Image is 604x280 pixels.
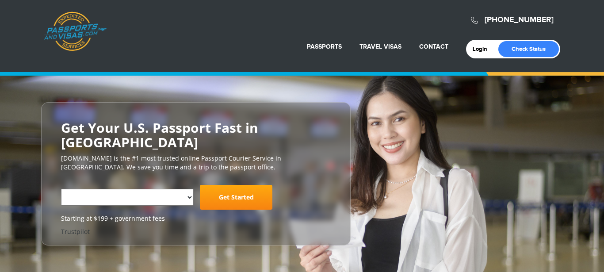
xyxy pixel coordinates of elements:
a: Login [473,46,493,53]
h2: Get Your U.S. Passport Fast in [GEOGRAPHIC_DATA] [61,120,331,150]
a: Check Status [498,41,559,57]
a: Get Started [200,185,272,210]
span: Starting at $199 + government fees [61,214,331,223]
a: Travel Visas [359,43,401,50]
a: Passports & [DOMAIN_NAME] [44,12,107,51]
a: Trustpilot [61,227,90,236]
a: Passports [307,43,342,50]
a: Contact [419,43,448,50]
p: [DOMAIN_NAME] is the #1 most trusted online Passport Courier Service in [GEOGRAPHIC_DATA]. We sav... [61,154,331,172]
a: [PHONE_NUMBER] [485,15,554,25]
